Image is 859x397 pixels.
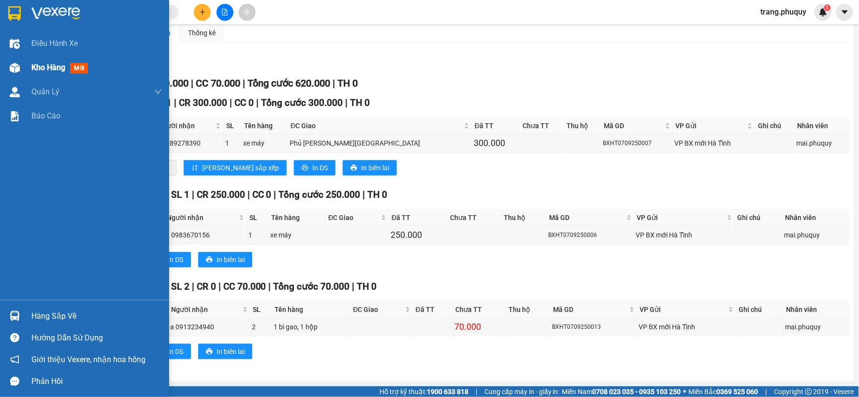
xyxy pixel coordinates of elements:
[717,388,758,396] strong: 0369 525 060
[199,9,206,15] span: plus
[675,138,754,148] div: VP BX mới Hà Tĩnh
[218,281,221,292] span: |
[562,386,681,397] span: Miền Nam
[795,118,848,134] th: Nhân viên
[8,6,21,21] img: logo-vxr
[224,118,242,134] th: SL
[10,355,19,364] span: notification
[413,302,453,318] th: Đã TT
[345,97,348,108] span: |
[149,252,191,267] button: printerIn DS
[604,120,663,131] span: Mã GD
[312,162,328,173] span: In DS
[269,281,271,292] span: |
[353,304,403,315] span: ĐC Giao
[188,28,216,38] div: Thống kê
[564,118,601,134] th: Thu hộ
[70,63,88,74] span: mới
[343,160,397,176] button: printerIn biên lai
[31,374,162,389] div: Phản hồi
[172,304,241,315] span: Người nhận
[252,322,271,332] div: 2
[225,138,240,148] div: 1
[472,118,520,134] th: Đã TT
[819,8,828,16] img: icon-new-feature
[796,138,846,148] div: mai.phuquy
[31,86,59,98] span: Quản Lý
[168,346,183,357] span: In DS
[274,189,277,200] span: |
[171,189,189,200] span: SL 1
[171,322,249,332] div: a 0913234940
[363,189,365,200] span: |
[352,281,355,292] span: |
[243,77,245,89] span: |
[10,39,20,49] img: warehouse-icon
[261,97,343,108] span: Tổng cước 300.000
[10,333,19,342] span: question-circle
[10,87,20,97] img: warehouse-icon
[824,4,831,11] sup: 1
[269,210,326,226] th: Tên hàng
[248,230,267,240] div: 1
[291,120,462,131] span: ĐC Giao
[217,346,245,357] span: In biên lai
[196,77,240,89] span: CC 70.000
[248,77,330,89] span: Tổng cước 620.000
[735,210,783,226] th: Ghi chú
[603,139,671,148] div: BXHT0709250007
[31,331,162,345] div: Hướng dẫn sử dụng
[279,189,361,200] span: Tổng cước 250.000
[179,97,227,108] span: CR 300.000
[453,302,506,318] th: Chưa TT
[31,37,78,49] span: Điều hành xe
[474,136,518,150] div: 300.000
[553,304,627,315] span: Mã GD
[841,8,849,16] span: caret-down
[593,388,681,396] strong: 0708 023 035 - 0935 103 250
[501,210,547,226] th: Thu hộ
[166,230,245,240] div: a 0983670156
[836,4,853,21] button: caret-down
[248,189,250,200] span: |
[357,281,377,292] span: TH 0
[234,97,254,108] span: CC 0
[157,138,221,148] div: e 0989278390
[171,281,189,292] span: SL 2
[484,386,560,397] span: Cung cấp máy in - giấy in:
[194,4,211,21] button: plus
[361,162,389,173] span: In biên lai
[448,210,501,226] th: Chưa TT
[805,388,812,395] span: copyright
[737,302,784,318] th: Ghi chú
[337,77,358,89] span: TH 0
[252,189,272,200] span: CC 0
[328,212,379,223] span: ĐC Giao
[274,281,350,292] span: Tổng cước 70.000
[191,164,198,172] span: sort-ascending
[217,254,245,265] span: In biên lai
[274,322,349,332] div: 1 bì gao, 1 hộp
[785,230,847,240] div: mai.phuquy
[350,97,370,108] span: TH 0
[192,281,194,292] span: |
[350,164,357,172] span: printer
[192,189,194,200] span: |
[476,386,477,397] span: |
[230,97,232,108] span: |
[10,311,20,321] img: warehouse-icon
[549,212,624,223] span: Mã GD
[198,344,252,359] button: printerIn biên lai
[427,388,468,396] strong: 1900 633 818
[198,252,252,267] button: printerIn biên lai
[766,386,767,397] span: |
[154,88,162,96] span: down
[290,138,470,148] div: Phủ [PERSON_NAME][GEOGRAPHIC_DATA]
[10,63,20,73] img: warehouse-icon
[31,63,65,72] span: Kho hàng
[368,189,388,200] span: TH 0
[676,120,746,131] span: VP Gửi
[455,320,504,334] div: 70.000
[553,323,636,332] div: BXHT0709250013
[636,230,733,240] div: VP BX mới Hà Tĩnh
